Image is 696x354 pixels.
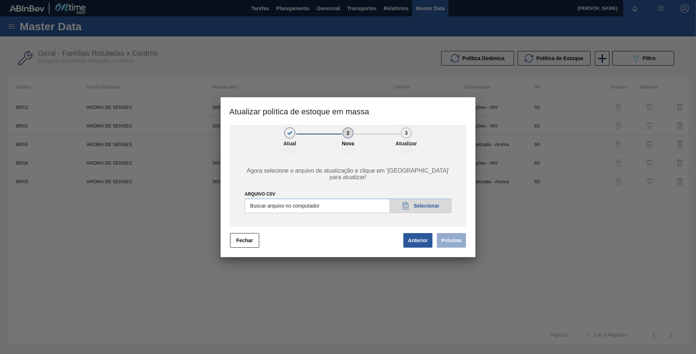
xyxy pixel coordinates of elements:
p: Nova [330,141,366,146]
div: 1 [284,127,295,138]
div: 3 [401,127,412,138]
p: Atualizar [388,141,424,146]
button: 1Atual [283,125,296,154]
button: Fechar [230,233,259,248]
p: Atual [272,141,308,146]
button: Anterior [403,233,432,248]
label: ARQUIVO CSV [245,192,275,197]
span: Agora selecione o arquivo de atualização e clique em '[GEOGRAPHIC_DATA]' para atualizar! [245,168,451,181]
div: 2 [343,127,353,138]
button: 3Atualizar [400,125,413,154]
button: 2Nova [341,125,355,154]
h3: Atualizar política de estoque em massa [221,97,475,125]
